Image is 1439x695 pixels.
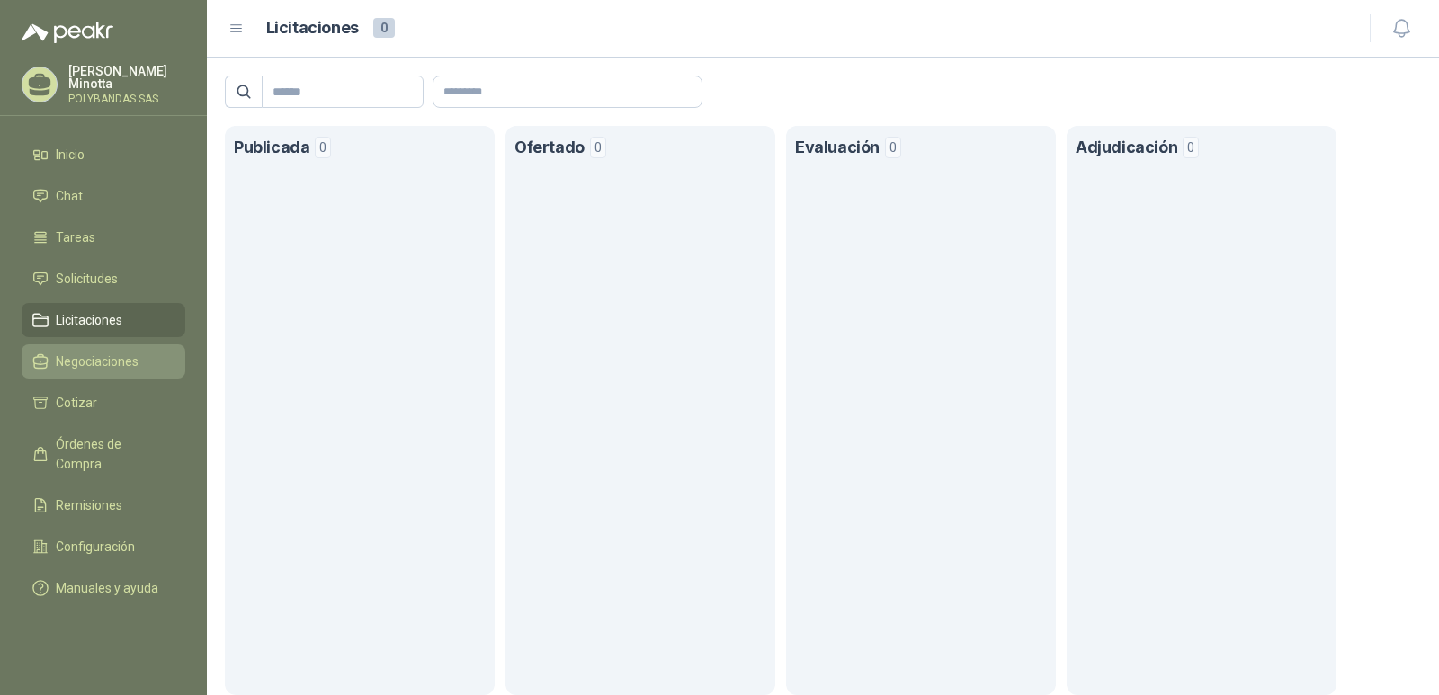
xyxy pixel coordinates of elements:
[266,15,359,41] h1: Licitaciones
[22,571,185,605] a: Manuales y ayuda
[885,137,901,158] span: 0
[22,386,185,420] a: Cotizar
[56,310,122,330] span: Licitaciones
[22,427,185,481] a: Órdenes de Compra
[234,135,309,161] h1: Publicada
[1076,135,1177,161] h1: Adjudicación
[56,352,139,371] span: Negociaciones
[795,135,880,161] h1: Evaluación
[56,227,95,247] span: Tareas
[56,434,168,474] span: Órdenes de Compra
[56,578,158,598] span: Manuales y ayuda
[56,537,135,557] span: Configuración
[373,18,395,38] span: 0
[56,186,83,206] span: Chat
[22,179,185,213] a: Chat
[514,135,585,161] h1: Ofertado
[68,94,185,104] p: POLYBANDAS SAS
[315,137,331,158] span: 0
[22,220,185,254] a: Tareas
[56,393,97,413] span: Cotizar
[68,65,185,90] p: [PERSON_NAME] Minotta
[22,138,185,172] a: Inicio
[22,303,185,337] a: Licitaciones
[590,137,606,158] span: 0
[22,22,113,43] img: Logo peakr
[1183,137,1199,158] span: 0
[22,262,185,296] a: Solicitudes
[22,344,185,379] a: Negociaciones
[22,530,185,564] a: Configuración
[56,269,118,289] span: Solicitudes
[56,145,85,165] span: Inicio
[22,488,185,522] a: Remisiones
[56,495,122,515] span: Remisiones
